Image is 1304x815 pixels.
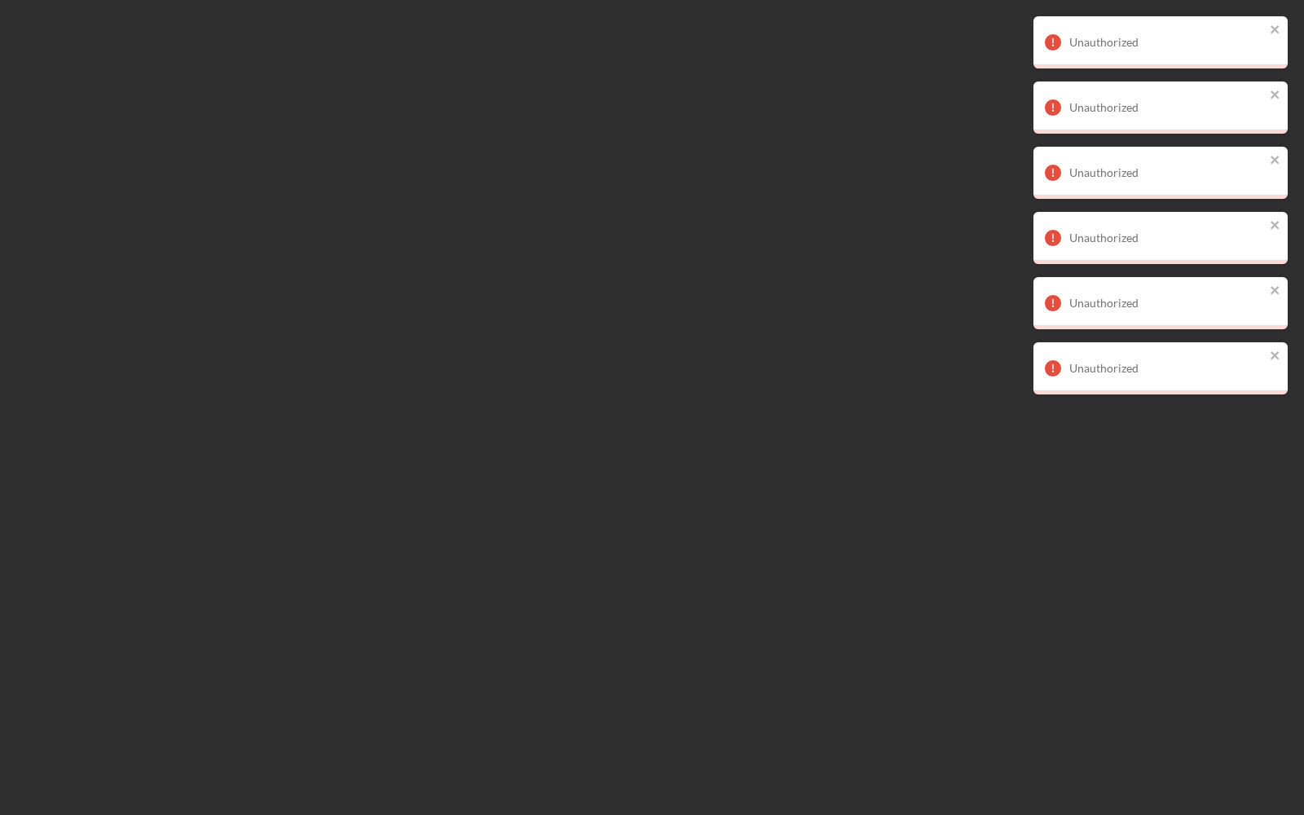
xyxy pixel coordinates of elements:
button: close [1270,23,1281,38]
div: Unauthorized [1069,362,1265,375]
button: close [1270,349,1281,364]
button: close [1270,284,1281,299]
div: Unauthorized [1069,297,1265,310]
button: close [1270,153,1281,169]
button: close [1270,218,1281,234]
div: Unauthorized [1069,166,1265,179]
div: Unauthorized [1069,101,1265,114]
div: Unauthorized [1069,231,1265,244]
div: Unauthorized [1069,36,1265,49]
button: close [1270,88,1281,104]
